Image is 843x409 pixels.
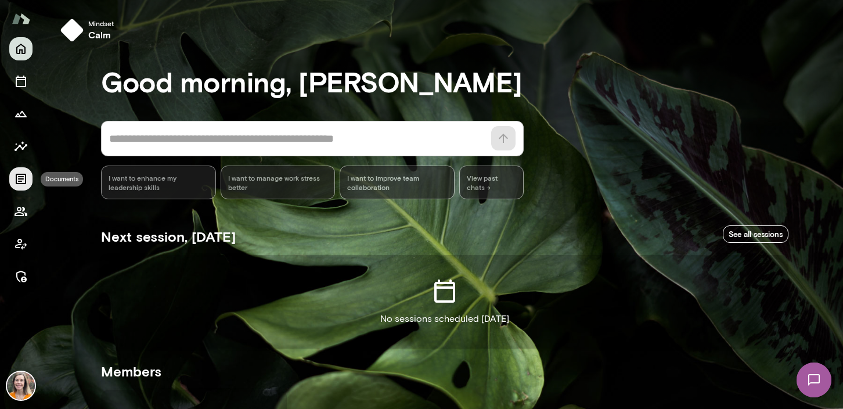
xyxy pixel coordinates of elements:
[9,135,33,158] button: Insights
[60,19,84,42] img: mindset
[7,372,35,400] img: Carrie Kelly
[88,28,114,42] h6: calm
[9,265,33,288] button: Manage
[101,65,788,98] h3: Good morning, [PERSON_NAME]
[9,167,33,191] button: Documents
[340,166,455,199] div: I want to improve team collaboration
[109,173,208,192] span: I want to enhance my leadership skills
[12,8,30,30] img: Mento
[221,166,336,199] div: I want to manage work stress better
[9,200,33,223] button: Members
[380,312,509,326] p: No sessions scheduled [DATE]
[101,362,788,381] h5: Members
[347,173,447,192] span: I want to improve team collaboration
[56,14,123,46] button: Mindsetcalm
[9,37,33,60] button: Home
[9,70,33,93] button: Sessions
[228,173,328,192] span: I want to manage work stress better
[101,166,216,199] div: I want to enhance my leadership skills
[41,172,83,186] div: Documents
[88,19,114,28] span: Mindset
[723,225,788,243] a: See all sessions
[459,166,524,199] span: View past chats ->
[9,232,33,256] button: Client app
[101,227,236,246] h5: Next session, [DATE]
[9,102,33,125] button: Growth Plan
